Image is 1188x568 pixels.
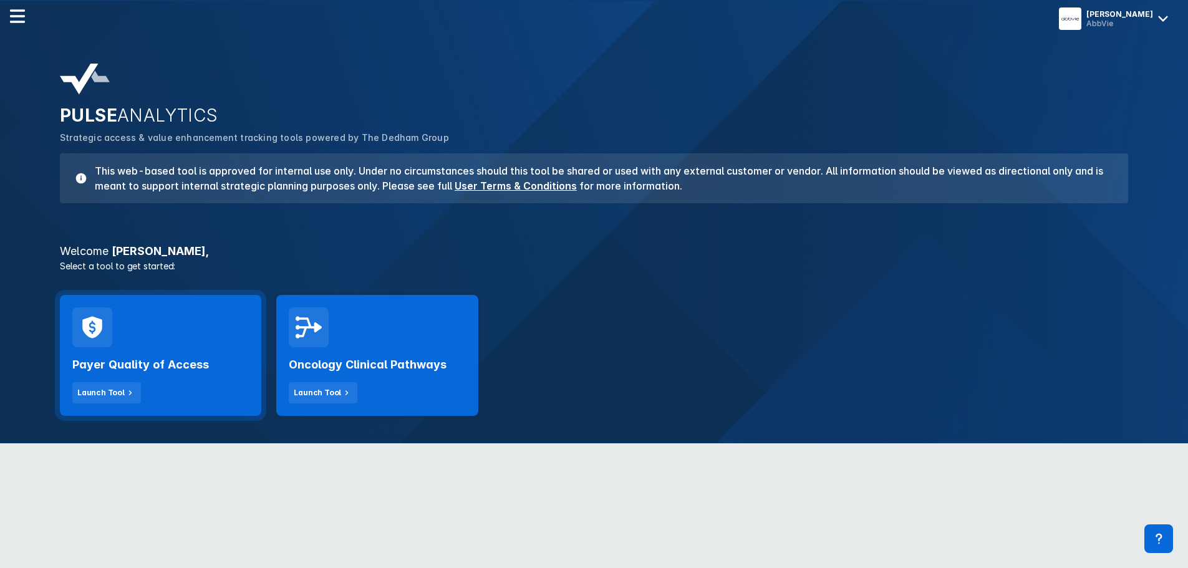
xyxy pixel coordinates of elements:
h3: [PERSON_NAME] , [52,246,1136,257]
h2: Payer Quality of Access [72,357,209,372]
h3: This web-based tool is approved for internal use only. Under no circumstances should this tool be... [87,163,1113,193]
div: Launch Tool [77,387,125,398]
img: menu button [1061,10,1079,27]
button: Launch Tool [72,382,141,403]
a: User Terms & Conditions [455,180,577,192]
button: Launch Tool [289,382,357,403]
h2: PULSE [60,105,1128,126]
a: Oncology Clinical PathwaysLaunch Tool [276,295,478,416]
p: Strategic access & value enhancement tracking tools powered by The Dedham Group [60,131,1128,145]
span: ANALYTICS [117,105,218,126]
div: AbbVie [1086,19,1153,28]
h2: Oncology Clinical Pathways [289,357,447,372]
span: Welcome [60,244,109,258]
img: menu--horizontal.svg [10,9,25,24]
a: Payer Quality of AccessLaunch Tool [60,295,261,416]
div: Contact Support [1144,524,1173,553]
p: Select a tool to get started: [52,259,1136,272]
div: Launch Tool [294,387,341,398]
img: pulse-analytics-logo [60,64,110,95]
div: [PERSON_NAME] [1086,9,1153,19]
